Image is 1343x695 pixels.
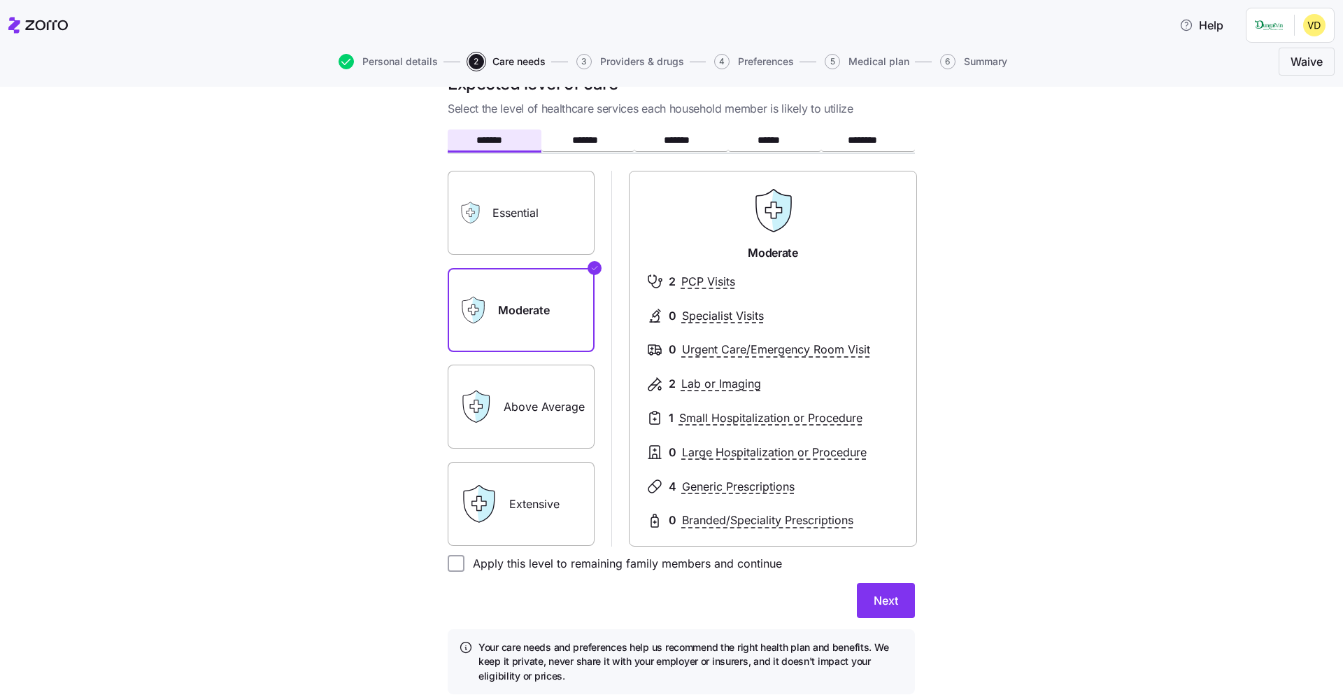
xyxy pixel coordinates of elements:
button: 5Medical plan [825,54,909,69]
a: 2Care needs [466,54,546,69]
button: 2Care needs [469,54,546,69]
button: Next [857,583,915,618]
a: Personal details [336,54,438,69]
button: 6Summary [940,54,1007,69]
button: 4Preferences [714,54,794,69]
span: Summary [964,57,1007,66]
span: 0 [669,307,676,325]
span: Urgent Care/Emergency Room Visit [682,341,870,358]
svg: Checkmark [590,260,599,276]
span: Specialist Visits [682,307,764,325]
button: Help [1168,11,1235,39]
span: Preferences [738,57,794,66]
span: PCP Visits [681,273,735,290]
label: Essential [448,171,595,255]
span: Large Hospitalization or Procedure [682,444,867,461]
span: Waive [1291,53,1323,70]
span: Help [1179,17,1223,34]
img: Employer logo [1255,17,1283,34]
span: 5 [825,54,840,69]
img: 29b27fcedfc86be2612a2d6db2f70eff [1303,14,1326,36]
span: Next [874,592,898,609]
span: Select the level of healthcare services each household member is likely to utilize [448,100,915,118]
span: 1 [669,409,674,427]
span: Generic Prescriptions [682,478,795,496]
span: Small Hospitalization or Procedure [679,409,862,427]
span: 4 [669,478,676,496]
span: Providers & drugs [600,57,684,66]
span: Medical plan [848,57,909,66]
span: 2 [669,273,676,290]
label: Above Average [448,365,595,449]
span: Lab or Imaging [681,375,761,393]
span: 3 [576,54,592,69]
span: 6 [940,54,955,69]
span: 0 [669,444,676,461]
button: 3Providers & drugs [576,54,684,69]
button: Waive [1279,48,1335,76]
label: Apply this level to remaining family members and continue [464,555,782,572]
span: Personal details [362,57,438,66]
span: 4 [714,54,730,69]
span: Moderate [748,244,797,262]
span: 2 [669,375,676,393]
label: Extensive [448,462,595,546]
button: Personal details [339,54,438,69]
span: Branded/Speciality Prescriptions [682,512,853,529]
span: Care needs [492,57,546,66]
span: 0 [669,341,676,358]
span: 2 [469,54,484,69]
span: 0 [669,512,676,529]
label: Moderate [448,268,595,352]
h4: Your care needs and preferences help us recommend the right health plan and benefits. We keep it ... [478,640,904,683]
